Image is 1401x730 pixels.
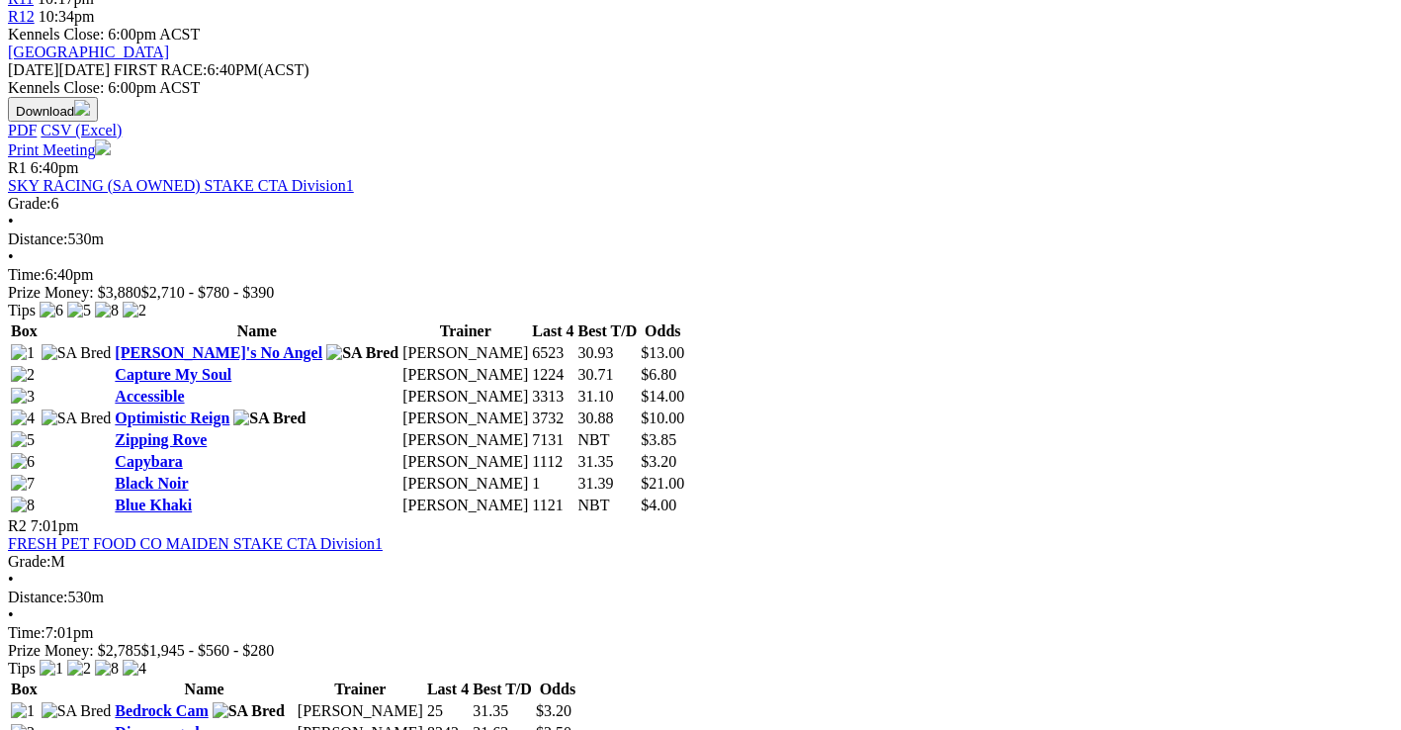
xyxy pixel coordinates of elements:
[472,680,533,699] th: Best T/D
[8,553,51,570] span: Grade:
[39,8,95,25] span: 10:34pm
[213,702,285,720] img: SA Bred
[401,387,529,407] td: [PERSON_NAME]
[115,388,184,405] a: Accessible
[531,321,574,341] th: Last 4
[67,660,91,678] img: 2
[141,284,275,301] span: $2,710 - $780 - $390
[577,452,639,472] td: 31.35
[8,230,67,247] span: Distance:
[11,366,35,384] img: 2
[8,213,14,229] span: •
[11,431,35,449] img: 5
[641,410,684,426] span: $10.00
[115,475,188,492] a: Black Noir
[401,365,529,385] td: [PERSON_NAME]
[42,702,112,720] img: SA Bred
[95,302,119,319] img: 8
[8,266,1393,284] div: 6:40pm
[641,431,676,448] span: $3.85
[297,680,424,699] th: Trainer
[8,589,67,605] span: Distance:
[31,517,79,534] span: 7:01pm
[577,365,639,385] td: 30.71
[8,624,45,641] span: Time:
[141,642,275,659] span: $1,945 - $560 - $280
[531,430,574,450] td: 7131
[11,702,35,720] img: 1
[114,321,399,341] th: Name
[326,344,398,362] img: SA Bred
[531,474,574,494] td: 1
[8,284,1393,302] div: Prize Money: $3,880
[115,344,322,361] a: [PERSON_NAME]'s No Angel
[8,248,14,265] span: •
[401,343,529,363] td: [PERSON_NAME]
[11,681,38,697] span: Box
[8,177,354,194] a: SKY RACING (SA OWNED) STAKE CTA Division1
[8,8,35,25] span: R12
[531,365,574,385] td: 1224
[8,553,1393,571] div: M
[11,344,35,362] img: 1
[42,344,112,362] img: SA Bred
[11,497,35,514] img: 8
[8,44,169,60] a: [GEOGRAPHIC_DATA]
[401,409,529,428] td: [PERSON_NAME]
[531,452,574,472] td: 1112
[11,388,35,406] img: 3
[115,410,229,426] a: Optimistic Reign
[123,660,146,678] img: 4
[8,97,98,122] button: Download
[577,343,639,363] td: 30.93
[401,496,529,515] td: [PERSON_NAME]
[531,496,574,515] td: 1121
[41,122,122,138] a: CSV (Excel)
[577,321,639,341] th: Best T/D
[641,344,684,361] span: $13.00
[577,474,639,494] td: 31.39
[577,430,639,450] td: NBT
[8,589,1393,606] div: 530m
[641,475,684,492] span: $21.00
[8,517,27,534] span: R2
[8,79,1393,97] div: Kennels Close: 6:00pm ACST
[8,660,36,677] span: Tips
[8,61,59,78] span: [DATE]
[115,702,208,719] a: Bedrock Cam
[114,680,294,699] th: Name
[531,387,574,407] td: 3313
[42,410,112,427] img: SA Bred
[114,61,207,78] span: FIRST RACE:
[401,430,529,450] td: [PERSON_NAME]
[114,61,309,78] span: 6:40PM(ACST)
[8,624,1393,642] div: 7:01pm
[531,343,574,363] td: 6523
[641,497,676,513] span: $4.00
[641,388,684,405] span: $14.00
[8,159,27,176] span: R1
[8,571,14,588] span: •
[8,141,111,158] a: Print Meeting
[8,642,1393,660] div: Prize Money: $2,785
[531,409,574,428] td: 3732
[641,453,676,470] span: $3.20
[426,701,470,721] td: 25
[577,409,639,428] td: 30.88
[8,26,200,43] span: Kennels Close: 6:00pm ACST
[577,387,639,407] td: 31.10
[640,321,685,341] th: Odds
[8,535,383,552] a: FRESH PET FOOD CO MAIDEN STAKE CTA Division1
[641,366,676,383] span: $6.80
[115,366,231,383] a: Capture My Soul
[401,452,529,472] td: [PERSON_NAME]
[8,266,45,283] span: Time:
[8,195,1393,213] div: 6
[536,702,571,719] span: $3.20
[401,321,529,341] th: Trainer
[535,680,580,699] th: Odds
[426,680,470,699] th: Last 4
[95,660,119,678] img: 8
[8,61,110,78] span: [DATE]
[8,122,1393,139] div: Download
